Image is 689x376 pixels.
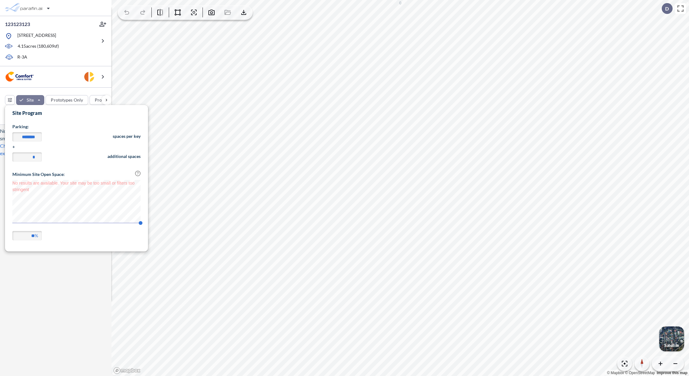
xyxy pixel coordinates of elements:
button: Program [89,95,123,105]
p: Prototypes Only [51,97,83,103]
img: user logo [84,72,94,82]
p: [STREET_ADDRESS] [17,32,56,40]
h5: Minimum Site Open Space: [12,171,65,177]
button: Switcher ImageSatellite [659,326,684,351]
span: ? [135,171,141,176]
a: Mapbox [607,371,624,375]
h5: + [12,144,141,150]
h5: Parking: [12,124,141,130]
p: D [665,6,669,11]
p: 123123123 [5,21,30,28]
button: Prototypes Only [46,95,88,105]
p: 4.15 acres ( 180,609 sf) [18,43,59,50]
img: BrandImage [5,71,34,82]
a: OpenStreetMap [625,371,655,375]
p: Satellite [664,343,679,348]
a: Mapbox homepage [113,367,141,374]
p: R-3A [17,54,27,61]
img: Switcher Image [659,326,684,351]
span: spaces per key [113,132,141,144]
a: Improve this map [657,371,687,375]
button: Site [16,95,44,105]
span: additional spaces [107,152,141,164]
p: Program [95,97,112,103]
label: % [35,233,38,239]
h3: Site Program [12,110,141,116]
